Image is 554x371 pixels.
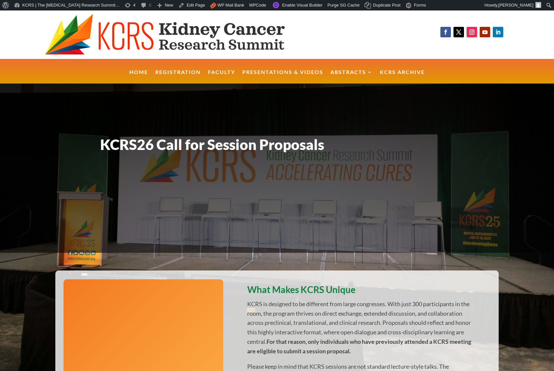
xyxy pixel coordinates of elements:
[155,70,201,84] a: Registration
[247,284,356,295] strong: What Makes KCRS Unique
[498,3,533,8] span: [PERSON_NAME]
[480,27,490,37] a: Follow on Youtube
[330,70,373,84] a: Abstracts
[440,27,451,37] a: Follow on Facebook
[453,27,464,37] a: Follow on X
[129,70,148,84] a: Home
[467,27,477,37] a: Follow on Instagram
[242,70,323,84] a: Presentations & Videos
[45,14,314,56] img: KCRS generic logo wide
[247,338,471,355] strong: For that reason, only individuals who have previously attended a KCRS meeting are eligible to sub...
[210,2,216,9] img: icon.png
[380,70,425,84] a: KCRS Archive
[208,70,235,84] a: Faculty
[247,299,473,362] p: KCRS is designed to be different from large congresses. With just 300 participants in the room, t...
[100,135,454,157] h1: KCRS26 Call for Session Proposals
[493,27,503,37] a: Follow on LinkedIn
